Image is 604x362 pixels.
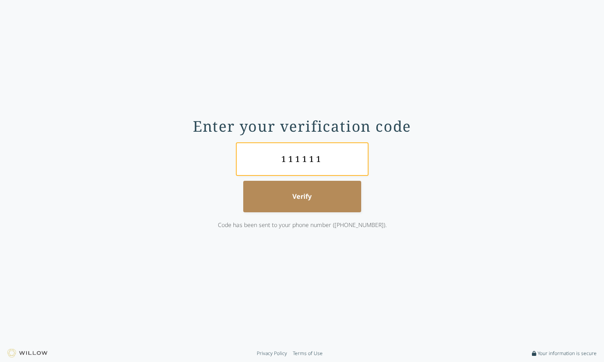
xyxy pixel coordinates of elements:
a: Terms of Use [293,350,323,357]
span: Your information is secure [538,350,597,357]
span: Code has been sent to your phone number ([PHONE_NUMBER]). [218,221,387,229]
a: Privacy Policy [257,350,287,357]
div: Enter your verification code [193,118,411,135]
input: 123456 [237,143,368,175]
button: Verify [243,181,361,212]
img: Willow logo [7,349,48,358]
